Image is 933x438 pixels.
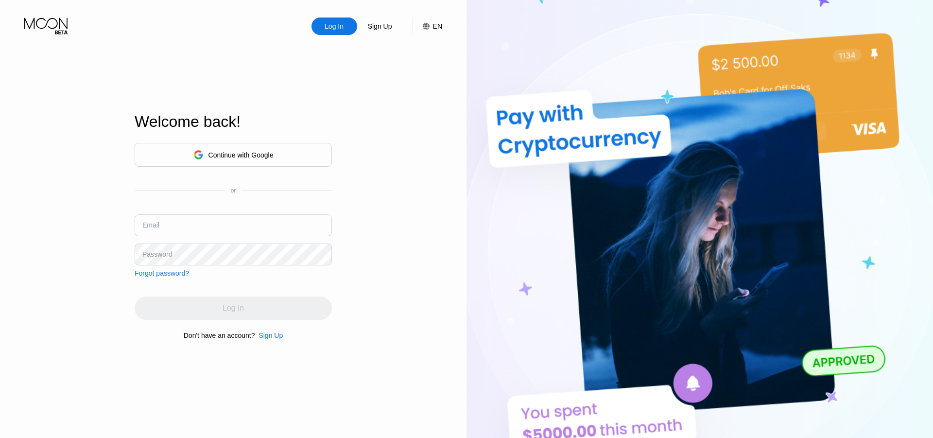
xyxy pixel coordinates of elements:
div: Password [142,250,172,258]
div: Forgot password? [135,269,189,277]
div: Continue with Google [135,143,332,167]
div: Log In [311,18,357,35]
div: Email [142,221,159,229]
div: EN [413,18,442,35]
div: or [231,187,236,194]
div: Don't have an account? [184,332,255,339]
div: Log In [324,21,345,31]
div: Continue with Google [208,151,274,159]
div: Welcome back! [135,113,332,131]
div: Sign Up [357,18,403,35]
div: Sign Up [259,332,283,339]
div: Sign Up [367,21,393,31]
div: Sign Up [255,332,283,339]
div: EN [433,22,442,30]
